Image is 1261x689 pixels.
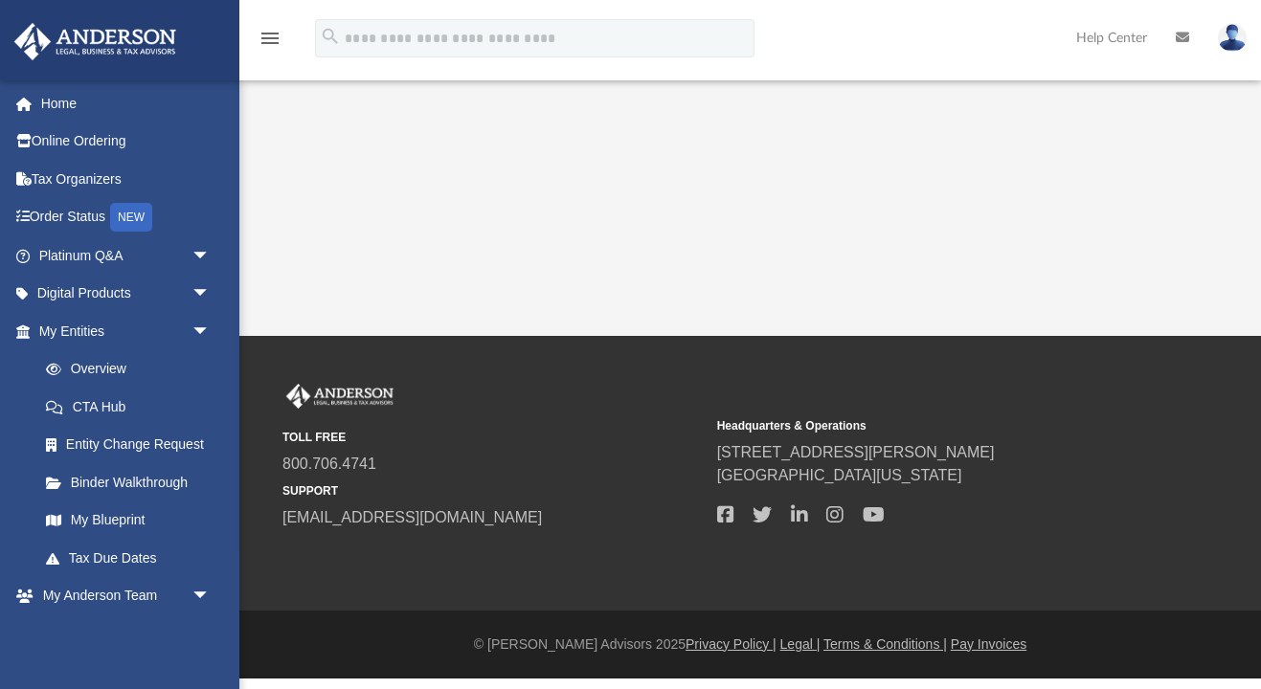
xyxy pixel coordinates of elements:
[27,463,239,501] a: Binder Walkthrough
[13,275,239,313] a: Digital Productsarrow_drop_down
[239,634,1261,655] div: © [PERSON_NAME] Advisors 2025
[27,426,239,464] a: Entity Change Request
[282,456,376,472] a: 800.706.4741
[259,36,281,50] a: menu
[320,26,341,47] i: search
[282,429,704,446] small: TOLL FREE
[717,417,1138,434] small: Headquarters & Operations
[717,467,962,483] a: [GEOGRAPHIC_DATA][US_STATE]
[27,388,239,426] a: CTA Hub
[27,501,230,540] a: My Blueprint
[282,384,397,409] img: Anderson Advisors Platinum Portal
[823,636,947,652] a: Terms & Conditions |
[191,236,230,276] span: arrow_drop_down
[686,636,777,652] a: Privacy Policy |
[9,23,182,60] img: Anderson Advisors Platinum Portal
[27,614,220,653] a: My Anderson Team
[191,577,230,616] span: arrow_drop_down
[282,509,542,525] a: [EMAIL_ADDRESS][DOMAIN_NAME]
[13,577,230,615] a: My Anderson Teamarrow_drop_down
[13,236,239,275] a: Platinum Q&Aarrow_drop_down
[191,275,230,314] span: arrow_drop_down
[780,636,821,652] a: Legal |
[13,198,239,237] a: Order StatusNEW
[13,84,239,122] a: Home
[717,444,995,460] a: [STREET_ADDRESS][PERSON_NAME]
[27,539,239,577] a: Tax Due Dates
[951,636,1026,652] a: Pay Invoices
[259,27,281,50] i: menu
[282,482,704,500] small: SUPPORT
[191,312,230,351] span: arrow_drop_down
[13,312,239,350] a: My Entitiesarrow_drop_down
[1218,24,1247,52] img: User Pic
[13,122,239,161] a: Online Ordering
[110,203,152,232] div: NEW
[27,350,239,389] a: Overview
[13,160,239,198] a: Tax Organizers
